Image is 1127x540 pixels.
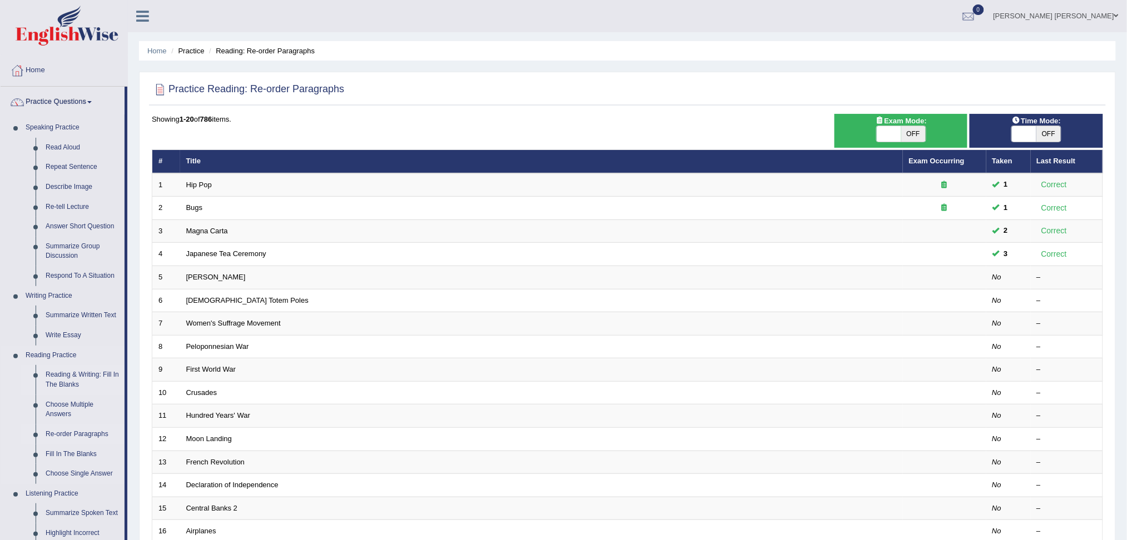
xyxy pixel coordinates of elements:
[186,296,309,304] a: [DEMOGRAPHIC_DATA] Totem Poles
[41,444,125,464] a: Fill In The Blanks
[152,114,1103,124] div: Showing of items.
[186,411,250,419] a: Hundred Years' War
[1031,150,1103,173] th: Last Result
[992,458,1002,466] em: No
[992,319,1002,327] em: No
[41,395,125,424] a: Choose Multiple Answers
[901,126,926,142] span: OFF
[200,115,212,123] b: 786
[1037,388,1097,398] div: –
[1037,411,1097,421] div: –
[21,484,125,504] a: Listening Practice
[1037,224,1072,237] div: Correct
[21,118,125,138] a: Speaking Practice
[1037,434,1097,444] div: –
[186,181,212,189] a: Hip Pop
[152,427,180,451] td: 12
[186,273,246,281] a: [PERSON_NAME]
[186,481,279,489] a: Declaration of Independence
[152,404,180,428] td: 11
[992,388,1002,397] em: No
[1037,526,1097,537] div: –
[152,497,180,520] td: 15
[992,411,1002,419] em: No
[152,451,180,474] td: 13
[992,296,1002,304] em: No
[41,306,125,326] a: Summarize Written Text
[1037,480,1097,491] div: –
[152,173,180,197] td: 1
[1037,296,1097,306] div: –
[152,243,180,266] td: 4
[152,197,180,220] td: 2
[1000,202,1012,214] span: You can still take this question
[186,249,266,258] a: Japanese Tea Ceremony
[186,458,245,466] a: French Revolution
[168,46,204,56] li: Practice
[186,365,236,373] a: First World War
[1037,342,1097,352] div: –
[186,434,232,443] a: Moon Landing
[1037,364,1097,375] div: –
[1037,202,1072,214] div: Correct
[1007,115,1065,127] span: Time Mode:
[41,157,125,177] a: Repeat Sentence
[206,46,315,56] li: Reading: Re-order Paragraphs
[152,289,180,312] td: 6
[152,219,180,243] td: 3
[909,157,965,165] a: Exam Occurring
[992,365,1002,373] em: No
[41,217,125,237] a: Answer Short Question
[1037,248,1072,261] div: Correct
[152,381,180,404] td: 10
[1037,272,1097,283] div: –
[186,342,249,351] a: Peloponnesian War
[992,527,1002,535] em: No
[1037,178,1072,191] div: Correct
[1,55,127,83] a: Home
[186,388,217,397] a: Crusades
[41,424,125,444] a: Re-order Paragraphs
[41,177,125,197] a: Describe Image
[992,504,1002,512] em: No
[186,527,216,535] a: Airplanes
[41,326,125,346] a: Write Essay
[152,335,180,358] td: 8
[41,197,125,217] a: Re-tell Lecture
[21,286,125,306] a: Writing Practice
[41,138,125,158] a: Read Aloud
[152,266,180,289] td: 5
[152,474,180,497] td: 14
[835,114,968,148] div: Show exams occurring in exams
[147,47,167,55] a: Home
[1000,248,1012,260] span: You can still take this question
[1037,503,1097,514] div: –
[186,319,281,327] a: Women's Suffrage Movement
[992,273,1002,281] em: No
[41,365,125,394] a: Reading & Writing: Fill In The Blanks
[180,115,194,123] b: 1-20
[152,312,180,336] td: 7
[41,503,125,523] a: Summarize Spoken Text
[21,346,125,366] a: Reading Practice
[909,203,980,213] div: Exam occurring question
[180,150,903,173] th: Title
[186,504,238,512] a: Central Banks 2
[973,4,984,15] span: 0
[1036,126,1061,142] span: OFF
[1037,318,1097,329] div: –
[909,180,980,191] div: Exam occurring question
[152,150,180,173] th: #
[1000,225,1012,237] span: You can still take this question
[1,87,125,114] a: Practice Questions
[986,150,1031,173] th: Taken
[992,434,1002,443] em: No
[186,227,228,235] a: Magna Carta
[992,481,1002,489] em: No
[1037,457,1097,468] div: –
[1000,179,1012,191] span: You can still take this question
[992,342,1002,351] em: No
[871,115,931,127] span: Exam Mode:
[41,266,125,286] a: Respond To A Situation
[152,81,344,98] h2: Practice Reading: Re-order Paragraphs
